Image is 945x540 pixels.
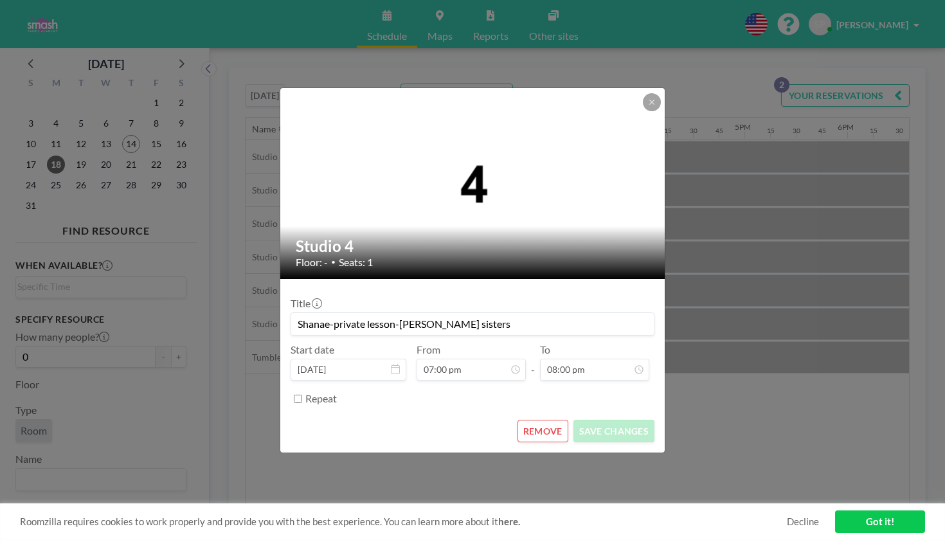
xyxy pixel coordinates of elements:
[339,256,373,269] span: Seats: 1
[517,420,568,442] button: REMOVE
[20,516,787,528] span: Roomzilla requires cookies to work properly and provide you with the best experience. You can lea...
[280,152,666,214] img: 537.png
[417,343,440,356] label: From
[291,343,334,356] label: Start date
[305,392,337,405] label: Repeat
[291,313,654,335] input: (No title)
[573,420,654,442] button: SAVE CHANGES
[291,297,321,310] label: Title
[296,256,328,269] span: Floor: -
[835,510,925,533] a: Got it!
[296,237,651,256] h2: Studio 4
[540,343,550,356] label: To
[787,516,819,528] a: Decline
[531,348,535,376] span: -
[331,257,336,267] span: •
[498,516,520,527] a: here.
